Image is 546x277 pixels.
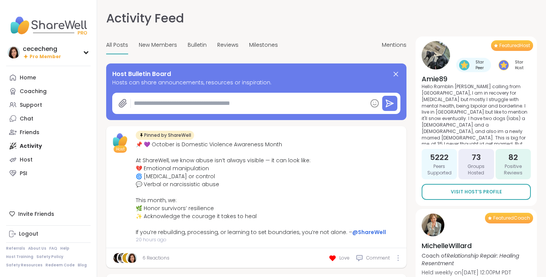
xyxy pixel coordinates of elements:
[136,236,386,243] span: 20 hours ago
[422,214,444,236] img: MichelleWillard
[60,246,69,251] a: Help
[6,153,91,166] a: Host
[249,41,278,49] span: Milestones
[6,125,91,139] a: Friends
[6,227,91,241] a: Logout
[20,156,33,164] div: Host
[20,170,27,177] div: PSI
[382,41,406,49] span: Mentions
[493,215,530,221] span: Featured Coach
[461,163,491,176] span: Groups Hosted
[118,253,128,263] img: anchor
[422,84,531,144] p: Hello Ramblin [PERSON_NAME] calling from [GEOGRAPHIC_DATA], I am in recovery for [MEDICAL_DATA] b...
[6,12,91,39] img: ShareWell Nav Logo
[45,263,75,268] a: Redeem Code
[352,228,386,236] a: @ShareWell
[136,141,386,236] div: 📌 💜 October is Domestic Violence Awareness Month At ShareWell, we know abuse isn’t always visible...
[188,41,207,49] span: Bulletin
[49,246,57,251] a: FAQ
[20,88,47,95] div: Coaching
[23,45,61,53] div: cececheng
[6,263,42,268] a: Safety Resources
[106,41,128,49] span: All Posts
[472,152,481,163] span: 73
[116,146,125,152] span: Host
[19,230,38,238] div: Logout
[113,253,123,263] img: phillipsj4
[430,152,449,163] span: 5222
[6,254,33,260] a: Host Training
[20,115,33,123] div: Chat
[112,70,171,79] span: Host Bulletin Board
[78,263,87,268] a: Blog
[339,255,350,261] span: Love
[106,9,184,27] h1: Activity Feed
[6,246,25,251] a: Referrals
[136,131,194,140] div: Pinned by ShareWell
[217,41,238,49] span: Reviews
[6,98,91,112] a: Support
[422,269,531,276] p: Held weekly on [DATE] 12:00PM PDT
[508,152,518,163] span: 82
[30,54,61,60] span: Pro Member
[422,252,531,267] p: Coach of
[112,79,400,87] span: Hosts can share announcements, resources or inspiration.
[459,60,469,70] img: Star Peer
[6,112,91,125] a: Chat
[499,163,528,176] span: Positive Reviews
[36,254,63,260] a: Safety Policy
[20,129,39,136] div: Friends
[366,255,390,261] span: Comment
[499,43,530,49] span: Featured Host
[425,163,454,176] span: Peers Supported
[6,84,91,98] a: Coaching
[471,59,488,71] span: Star Peer
[20,74,36,82] div: Home
[111,131,130,150] img: ShareWell
[6,207,91,221] div: Invite Friends
[499,60,509,70] img: Star Host
[20,101,42,109] div: Support
[6,71,91,84] a: Home
[127,253,137,263] img: cececheng
[422,41,450,70] img: Amie89
[6,166,91,180] a: PSI
[451,188,502,195] span: Visit Host’s Profile
[422,74,531,84] h4: Amie89
[510,59,528,71] span: Star Host
[422,184,531,200] a: Visit Host’s Profile
[28,246,46,251] a: About Us
[422,241,531,250] h4: MichelleWillard
[8,46,20,59] img: cececheng
[139,41,177,49] span: New Members
[143,255,169,261] a: 6 Reactions
[422,252,519,267] i: Relationship Repair: Healing Resentment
